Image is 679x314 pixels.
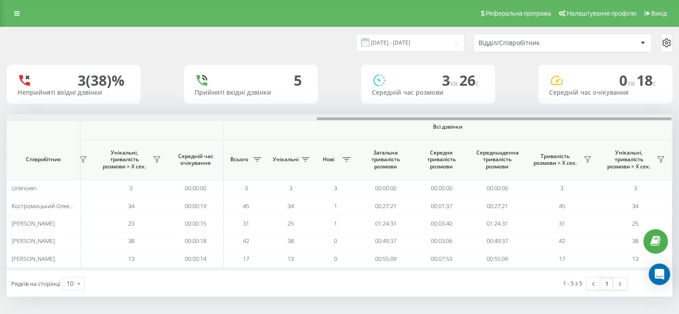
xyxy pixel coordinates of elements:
[128,237,134,245] span: 38
[529,153,581,167] span: Тривалість розмови > Х сек.
[129,184,133,192] span: 0
[273,156,299,163] span: Унікальні
[372,89,484,96] div: Середній час розмови
[287,255,294,263] span: 13
[228,156,250,163] span: Всього
[479,39,585,47] div: Відділ/Співробітник
[14,156,72,163] span: Співробітник
[99,149,150,170] span: Унікальні, тривалість розмови > Х сек.
[334,184,337,192] span: 3
[413,250,469,267] td: 00:07:53
[413,197,469,214] td: 00:01:37
[459,71,479,90] span: 26
[549,89,662,96] div: Середній час очікування
[634,184,637,192] span: 3
[603,149,654,170] span: Унікальні, тривалість розмови > Х сек.
[128,255,134,263] span: 13
[560,184,563,192] span: 3
[195,89,307,96] div: Прийняті вхідні дзвінки
[358,215,413,232] td: 01:24:31
[413,232,469,250] td: 00:03:06
[653,78,656,88] span: c
[168,232,224,250] td: 00:00:18
[563,279,582,288] div: 1 - 5 з 5
[168,197,224,214] td: 00:00:19
[128,202,134,210] span: 34
[486,10,551,17] span: Реферальна програма
[469,250,525,267] td: 00:55:09
[12,237,55,245] span: [PERSON_NAME]
[364,149,407,170] span: Загальна тривалість розмови
[12,184,37,192] span: Unknown
[12,255,55,263] span: [PERSON_NAME]
[358,197,413,214] td: 00:27:21
[413,180,469,197] td: 00:00:00
[469,180,525,197] td: 00:00:00
[559,237,565,245] span: 42
[358,250,413,267] td: 00:55:09
[12,202,86,210] span: Костромицький Олександр
[334,255,337,263] span: 0
[243,219,249,227] span: 31
[243,237,249,245] span: 42
[469,232,525,250] td: 00:49:37
[334,219,337,227] span: 1
[413,215,469,232] td: 00:03:40
[175,153,217,167] span: Середній час очікування
[559,255,565,263] span: 17
[287,202,294,210] span: 34
[469,215,525,232] td: 01:24:31
[637,71,656,90] span: 18
[334,202,337,210] span: 1
[12,219,55,227] span: [PERSON_NAME]
[358,232,413,250] td: 00:49:37
[632,202,638,210] span: 34
[567,10,636,17] span: Налаштування профілю
[632,237,638,245] span: 38
[128,219,134,227] span: 23
[559,219,565,227] span: 31
[600,277,613,290] a: 1
[358,180,413,197] td: 00:00:00
[649,264,670,285] div: Open Intercom Messenger
[168,180,224,197] td: 00:00:00
[559,202,565,210] span: 45
[245,184,248,192] span: 3
[78,72,125,89] div: 3 (38)%
[651,10,667,17] span: Вихід
[334,237,337,245] span: 0
[632,219,638,227] span: 25
[287,219,294,227] span: 25
[476,149,518,170] span: Середньоденна тривалість розмови
[289,184,292,192] span: 3
[420,149,462,170] span: Середня тривалість розмови
[243,255,249,263] span: 17
[168,250,224,267] td: 00:00:14
[632,255,638,263] span: 13
[627,78,637,88] span: хв
[469,197,525,214] td: 00:27:21
[619,71,637,90] span: 0
[11,280,60,288] span: Рядків на сторінці
[250,123,646,130] span: Всі дзвінки
[475,78,479,88] span: c
[67,279,74,288] div: 10
[294,72,302,89] div: 5
[17,89,130,96] div: Неприйняті вхідні дзвінки
[450,78,459,88] span: хв
[317,156,340,163] span: Нові
[287,237,294,245] span: 38
[442,71,459,90] span: 3
[243,202,249,210] span: 45
[168,215,224,232] td: 00:00:15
